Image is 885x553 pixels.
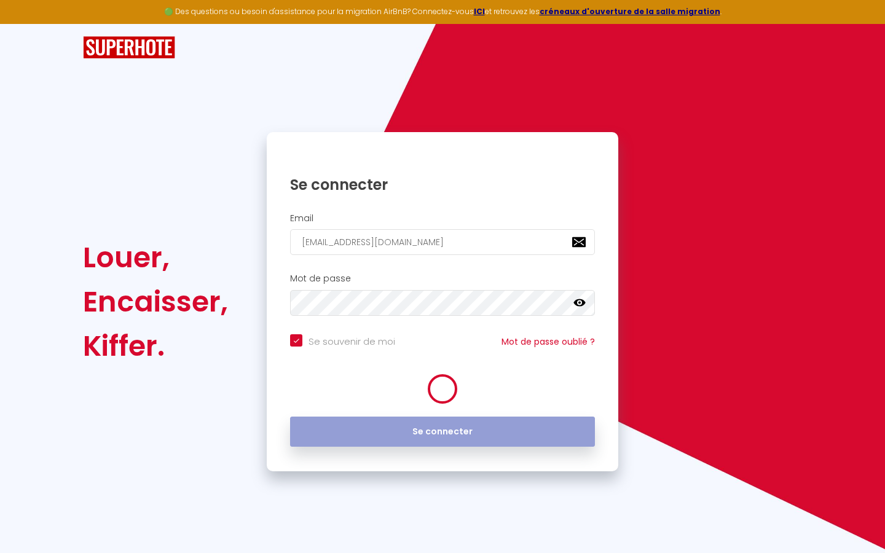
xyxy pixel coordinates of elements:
button: Ouvrir le widget de chat LiveChat [10,5,47,42]
h2: Email [290,213,595,224]
button: Se connecter [290,417,595,447]
div: Encaisser, [83,280,228,324]
a: Mot de passe oublié ? [502,335,595,348]
div: Louer, [83,235,228,280]
h2: Mot de passe [290,273,595,284]
div: Kiffer. [83,324,228,368]
img: SuperHote logo [83,36,175,59]
a: créneaux d'ouverture de la salle migration [540,6,720,17]
input: Ton Email [290,229,595,255]
h1: Se connecter [290,175,595,194]
a: ICI [474,6,485,17]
